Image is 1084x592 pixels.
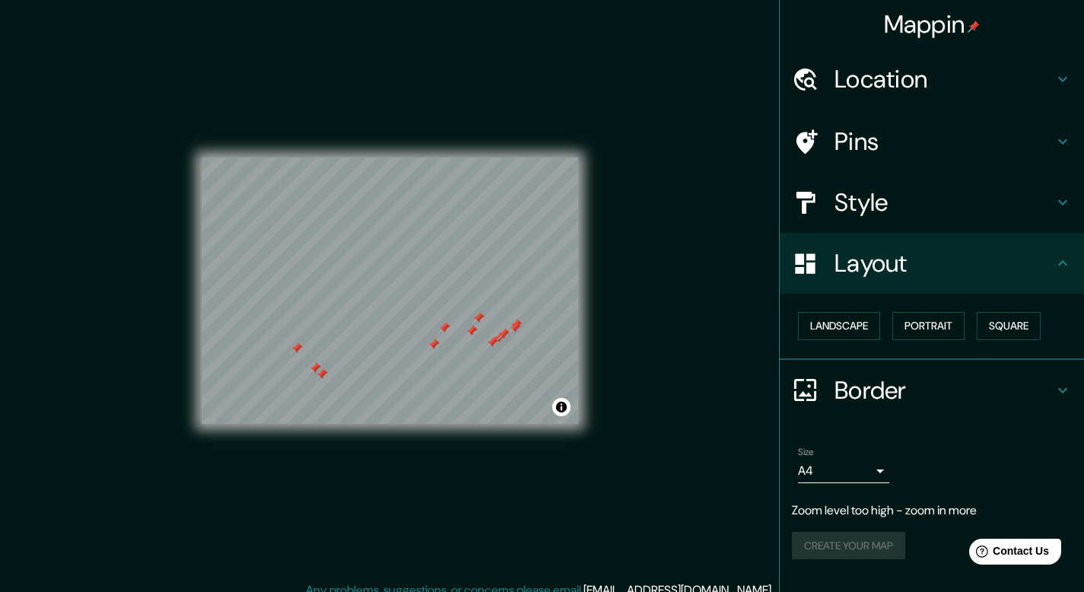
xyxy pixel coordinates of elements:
div: A4 [798,459,889,483]
canvas: Map [202,158,578,424]
h4: Style [834,187,1054,218]
h4: Layout [834,248,1054,278]
img: pin-icon.png [968,21,980,33]
label: Size [798,445,814,458]
div: Layout [780,233,1084,294]
div: Location [780,49,1084,110]
h4: Border [834,375,1054,406]
div: Style [780,172,1084,233]
button: Portrait [892,312,965,340]
p: Zoom level too high - zoom in more [792,501,1072,520]
h4: Pins [834,126,1054,157]
iframe: Help widget launcher [949,533,1067,575]
button: Square [977,312,1041,340]
div: Pins [780,111,1084,172]
h4: Mappin [884,9,981,40]
h4: Location [834,64,1054,94]
button: Toggle attribution [552,398,571,416]
div: Border [780,360,1084,421]
button: Landscape [798,312,880,340]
